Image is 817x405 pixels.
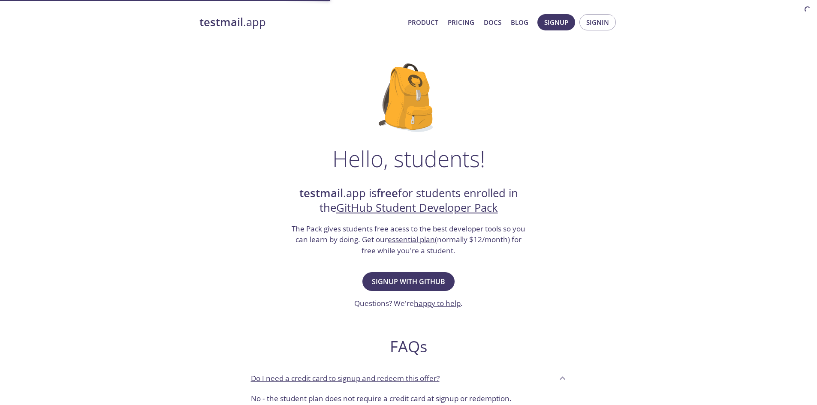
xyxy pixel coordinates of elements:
button: Signin [579,14,616,30]
a: Blog [511,17,528,28]
a: happy to help [414,298,461,308]
strong: testmail [199,15,243,30]
h2: .app is for students enrolled in the [291,186,527,216]
span: Signup [544,17,568,28]
h2: FAQs [244,337,573,356]
a: Pricing [448,17,474,28]
span: Signup with GitHub [372,276,445,288]
strong: testmail [299,186,343,201]
button: Signup with GitHub [362,272,455,291]
a: testmail.app [199,15,401,30]
h1: Hello, students! [332,146,485,171]
a: Product [408,17,438,28]
button: Signup [537,14,575,30]
div: Do I need a credit card to signup and redeem this offer? [244,366,573,390]
strong: free [377,186,398,201]
h3: The Pack gives students free acess to the best developer tools so you can learn by doing. Get our... [291,223,527,256]
span: Signin [586,17,609,28]
h3: Questions? We're . [354,298,463,309]
a: essential plan [388,234,435,244]
a: GitHub Student Developer Pack [336,200,498,215]
img: github-student-backpack.png [379,63,438,132]
p: Do I need a credit card to signup and redeem this offer? [251,373,440,384]
p: No - the student plan does not require a credit card at signup or redemption. [251,393,567,404]
a: Docs [484,17,501,28]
